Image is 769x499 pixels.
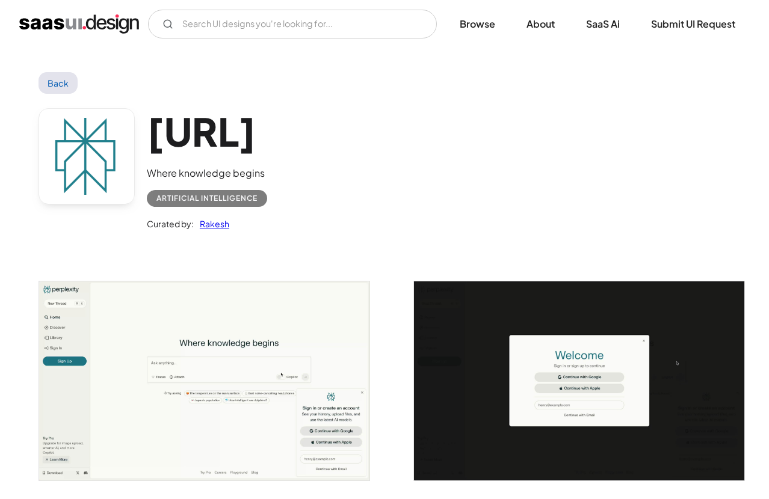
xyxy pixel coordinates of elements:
input: Search UI designs you're looking for... [148,10,437,38]
img: 65b9d3bdf19451c686cb9749_perplexity%20home%20page.jpg [39,281,369,480]
img: 65b9d3bd40d97bb4e9ee2fbe_perplexity%20sign%20in.jpg [414,281,744,480]
a: SaaS Ai [572,11,634,37]
a: Back [39,72,78,94]
a: open lightbox [39,281,369,480]
a: Submit UI Request [637,11,750,37]
a: open lightbox [414,281,744,480]
h1: [URL] [147,108,267,155]
a: Browse [445,11,510,37]
a: home [19,14,139,34]
div: Artificial Intelligence [156,191,258,206]
a: Rakesh [194,216,229,231]
a: About [512,11,569,37]
div: Curated by: [147,216,194,231]
div: Where knowledge begins [147,166,267,180]
form: Email Form [148,10,437,38]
